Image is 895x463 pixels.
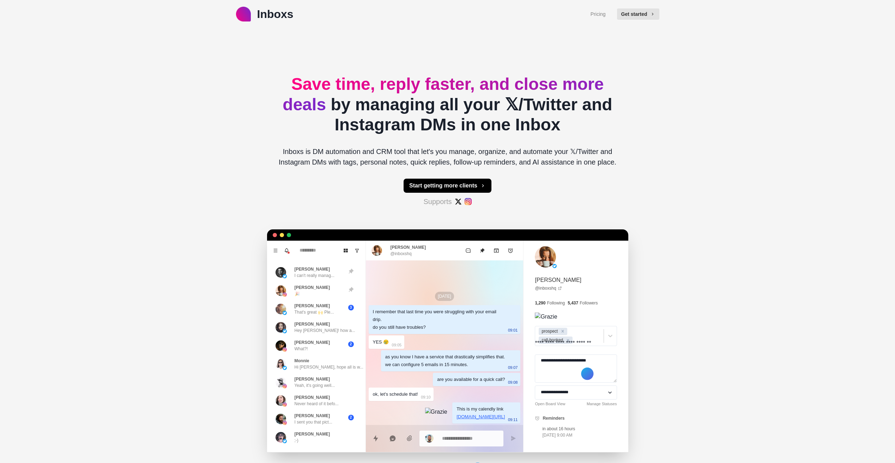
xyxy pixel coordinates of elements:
img: logo [236,7,251,21]
p: [PERSON_NAME] [295,339,330,346]
p: [PERSON_NAME] [295,413,330,419]
button: Quick replies [369,431,383,445]
p: 09:10 [421,393,431,401]
p: [PERSON_NAME] [391,244,426,251]
button: Add media [403,431,417,445]
img: picture [283,347,287,352]
p: [PERSON_NAME] [295,394,330,401]
button: Add reminder [503,243,518,258]
p: [PERSON_NAME] [295,266,330,272]
a: Pricing [591,11,606,18]
button: Notifications [281,245,292,256]
img: picture [283,366,287,370]
img: picture [276,322,286,333]
a: logoInboxs [236,6,294,23]
p: [PERSON_NAME] [295,376,330,382]
span: Save time, reply faster, and close more deals [283,75,604,114]
p: Supports [423,196,452,207]
p: [PERSON_NAME] [295,303,330,309]
img: picture [283,402,287,407]
img: picture [283,439,287,443]
button: Show unread conversations [351,245,363,256]
p: [PERSON_NAME] [295,431,330,437]
img: picture [283,384,287,388]
p: Inboxs [257,6,294,23]
img: picture [276,359,286,369]
button: Get started [617,8,659,20]
span: 2 [348,415,354,420]
button: Unpin [475,243,489,258]
p: [PERSON_NAME] [295,321,330,327]
p: Never heard of it befo... [295,401,339,407]
p: [DATE] 9:00 AM [542,432,575,438]
img: picture [276,304,286,314]
button: Mark as unread [461,243,475,258]
div: ok, let's schedule that! [373,390,418,398]
p: Inboxs is DM automation and CRM tool that let's you manage, organize, and automate your 𝕏/Twitter... [273,146,623,167]
img: picture [283,292,287,297]
img: picture [276,414,286,424]
button: Reply with AI [386,431,400,445]
button: Board View [340,245,351,256]
span: 3 [348,305,354,310]
img: # [455,198,462,205]
p: [PERSON_NAME] [295,284,330,291]
p: 09:01 [508,326,518,334]
p: 🎉 [295,291,300,297]
h2: by managing all your 𝕏/Twitter and Instagram DMs in one Inbox [273,74,623,135]
img: picture [371,245,382,256]
div: YES 😢 [373,338,389,346]
p: Monnie [295,358,309,364]
p: 09:05 [392,341,402,349]
img: picture [276,377,286,388]
img: picture [276,340,286,351]
p: [DATE] [435,292,454,301]
p: I sent you that pict... [295,419,332,425]
p: What?! [295,346,308,352]
img: picture [276,285,286,296]
img: # [465,198,472,205]
p: I can't really manag... [295,272,335,279]
button: Start getting more clients [404,179,491,193]
img: picture [283,311,287,315]
img: picture [283,329,287,333]
p: Yeah, it's going well... [295,382,335,389]
div: I remember that last time you were struggling with your email drip. do you still have troubles? [373,308,505,331]
img: picture [283,421,287,425]
p: @inboxshq [391,251,412,257]
p: Hey [PERSON_NAME]! how a... [295,327,355,334]
img: picture [276,432,286,443]
button: Send message [506,431,520,445]
button: Menu [270,245,281,256]
img: picture [276,267,286,278]
img: picture [283,274,287,278]
p: ;-) [295,437,298,444]
button: Archive [489,243,503,258]
span: 2 [348,341,354,347]
p: Hi [PERSON_NAME], hope all is w... [295,364,363,370]
img: picture [276,395,286,406]
img: picture [535,246,556,267]
p: That's great 🙌 Ple... [295,309,334,315]
div: as you know I have a service that drastically simplifies that. we can configure 5 emails in 15 mi... [385,353,505,369]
